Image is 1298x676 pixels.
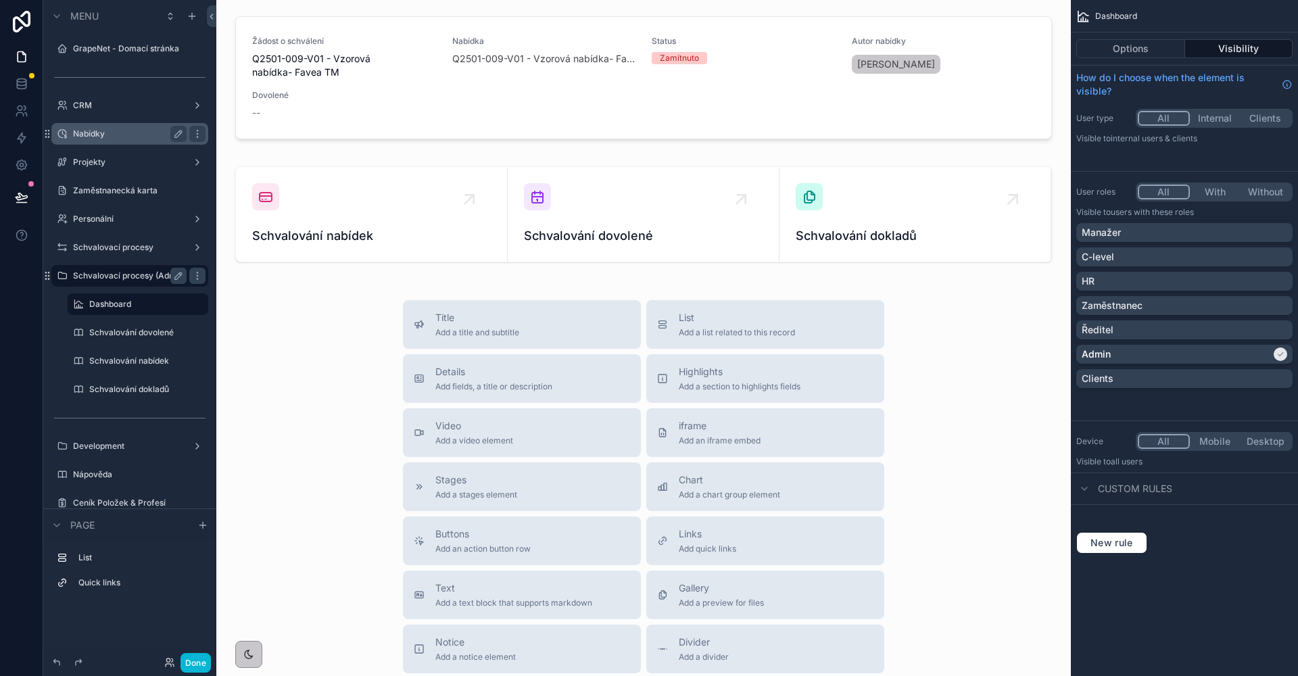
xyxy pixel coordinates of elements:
button: DividerAdd a divider [646,625,884,673]
span: Menu [70,9,99,23]
label: Nápověda [73,469,206,480]
label: Dashboard [89,299,200,310]
label: Ceník Položek & Profesí [73,498,206,508]
span: Notice [435,635,516,649]
p: Zaměstnanec [1082,299,1143,312]
button: All [1138,111,1190,126]
label: Quick links [78,577,203,588]
span: Gallery [679,581,764,595]
button: Without [1240,185,1291,199]
button: TitleAdd a title and subtitle [403,300,641,349]
label: Schvalovací procesy [73,242,187,253]
button: Visibility [1185,39,1293,58]
label: Projekty [73,157,187,168]
label: Personální [73,214,187,224]
span: Page [70,518,95,532]
span: Add a divider [679,652,729,662]
span: iframe [679,419,761,433]
label: Nabídky [73,128,181,139]
button: Options [1076,39,1185,58]
button: DetailsAdd fields, a title or description [403,354,641,403]
span: Custom rules [1098,482,1172,496]
label: User roles [1076,187,1130,197]
button: LinksAdd quick links [646,516,884,565]
p: Visible to [1076,207,1293,218]
button: GalleryAdd a preview for files [646,571,884,619]
div: scrollable content [43,541,216,607]
button: All [1138,434,1190,449]
span: Add a preview for files [679,598,764,608]
button: NoticeAdd a notice element [403,625,641,673]
span: Add a list related to this record [679,327,795,338]
a: How do I choose when the element is visible? [1076,71,1293,98]
span: Stages [435,473,517,487]
span: List [679,311,795,324]
button: Clients [1240,111,1291,126]
p: Admin [1082,347,1111,361]
span: Add a notice element [435,652,516,662]
a: CRM [73,100,187,111]
button: TextAdd a text block that supports markdown [403,571,641,619]
button: Internal [1190,111,1241,126]
span: Add a video element [435,435,513,446]
button: VideoAdd a video element [403,408,641,457]
span: Chart [679,473,780,487]
button: iframeAdd an iframe embed [646,408,884,457]
span: Details [435,365,552,379]
button: HighlightsAdd a section to highlights fields [646,354,884,403]
button: ListAdd a list related to this record [646,300,884,349]
span: Add a title and subtitle [435,327,519,338]
label: List [78,552,203,563]
span: Add quick links [679,544,736,554]
label: Schvalovací procesy (Admin only - dev) [73,270,187,281]
p: Visible to [1076,456,1293,467]
span: Add an iframe embed [679,435,761,446]
span: Divider [679,635,729,649]
button: Done [181,653,211,673]
button: Desktop [1240,434,1291,449]
span: Add a text block that supports markdown [435,598,592,608]
span: Users with these roles [1111,207,1194,217]
p: Ředitel [1082,323,1113,337]
label: Schvalování dovolené [89,327,206,338]
button: ChartAdd a chart group element [646,462,884,511]
p: Clients [1082,372,1113,385]
button: All [1138,185,1190,199]
label: User type [1076,113,1130,124]
p: Visible to [1076,133,1293,144]
span: Add a section to highlights fields [679,381,800,392]
span: Buttons [435,527,531,541]
span: Add an action button row [435,544,531,554]
label: Device [1076,436,1130,447]
button: ButtonsAdd an action button row [403,516,641,565]
span: Video [435,419,513,433]
span: Add a stages element [435,489,517,500]
span: Text [435,581,592,595]
label: Schvalování dokladů [89,384,206,395]
p: Manažer [1082,226,1121,239]
span: New rule [1085,537,1138,549]
button: New rule [1076,532,1147,554]
button: StagesAdd a stages element [403,462,641,511]
label: Development [73,441,187,452]
label: GrapeNet - Domací stránka [73,43,206,54]
p: C-level [1082,250,1114,264]
span: all users [1111,456,1143,466]
label: Schvalování nabídek [89,356,206,366]
span: Internal users & clients [1111,133,1197,143]
button: With [1190,185,1241,199]
label: Zaměstnanecká karta [73,185,206,196]
span: Highlights [679,365,800,379]
span: Dashboard [1095,11,1137,22]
